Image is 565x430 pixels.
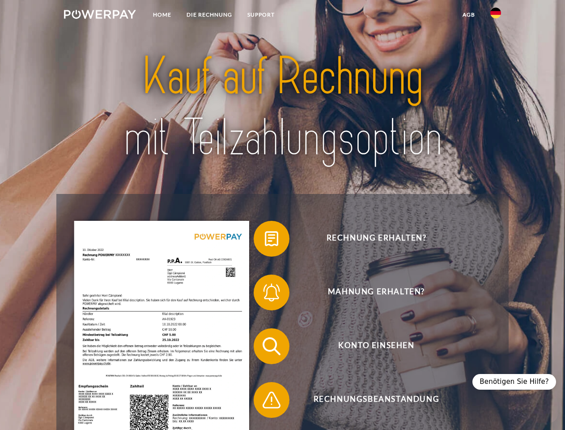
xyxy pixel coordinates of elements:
img: qb_warning.svg [260,389,283,411]
a: DIE RECHNUNG [179,7,240,23]
button: Mahnung erhalten? [254,275,486,310]
img: title-powerpay_de.svg [85,43,480,172]
span: Konto einsehen [267,328,486,364]
a: Home [145,7,179,23]
a: SUPPORT [240,7,282,23]
img: qb_bill.svg [260,228,283,250]
button: Konto einsehen [254,328,486,364]
button: Rechnung erhalten? [254,221,486,257]
img: de [490,8,501,18]
div: Benötigen Sie Hilfe? [472,374,556,390]
button: Rechnungsbeanstandung [254,382,486,418]
iframe: Schaltfläche zum Öffnen des Messaging-Fensters [529,394,558,423]
img: logo-powerpay-white.svg [64,10,136,19]
img: qb_search.svg [260,335,283,357]
img: qb_bell.svg [260,281,283,304]
span: Mahnung erhalten? [267,275,486,310]
span: Rechnung erhalten? [267,221,486,257]
span: Rechnungsbeanstandung [267,382,486,418]
a: agb [455,7,483,23]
